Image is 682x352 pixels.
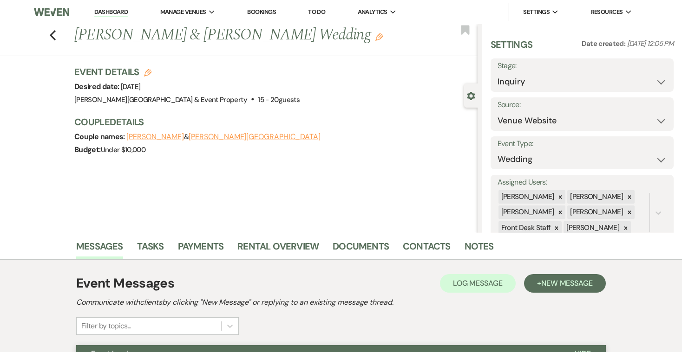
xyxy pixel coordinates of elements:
[74,132,126,141] span: Couple names:
[178,239,224,259] a: Payments
[498,137,667,151] label: Event Type:
[498,190,556,204] div: [PERSON_NAME]
[101,145,146,154] span: Under $10,000
[126,132,321,141] span: &
[564,221,621,235] div: [PERSON_NAME]
[582,39,627,48] span: Date created:
[74,145,101,154] span: Budget:
[498,205,556,219] div: [PERSON_NAME]
[567,190,624,204] div: [PERSON_NAME]
[523,7,550,17] span: Settings
[524,274,606,293] button: +New Message
[74,24,393,46] h1: [PERSON_NAME] & [PERSON_NAME] Wedding
[121,82,140,91] span: [DATE]
[491,38,533,58] h3: Settings
[440,274,516,293] button: Log Message
[94,8,128,17] a: Dashboard
[247,8,276,16] a: Bookings
[498,221,552,235] div: Front Desk Staff
[237,239,319,259] a: Rental Overview
[74,82,121,91] span: Desired date:
[467,91,475,100] button: Close lead details
[74,95,247,104] span: [PERSON_NAME][GEOGRAPHIC_DATA] & Event Property
[541,278,593,288] span: New Message
[567,205,624,219] div: [PERSON_NAME]
[76,274,174,293] h1: Event Messages
[358,7,387,17] span: Analytics
[308,8,325,16] a: To Do
[453,278,503,288] span: Log Message
[160,7,206,17] span: Manage Venues
[74,65,300,78] h3: Event Details
[74,115,468,128] h3: Couple Details
[591,7,623,17] span: Resources
[76,239,123,259] a: Messages
[258,95,300,104] span: 15 - 20 guests
[403,239,451,259] a: Contacts
[189,133,321,141] button: [PERSON_NAME][GEOGRAPHIC_DATA]
[498,98,667,112] label: Source:
[498,176,667,189] label: Assigned Users:
[498,59,667,73] label: Stage:
[34,2,69,22] img: Weven Logo
[81,320,131,332] div: Filter by topics...
[627,39,674,48] span: [DATE] 12:05 PM
[137,239,164,259] a: Tasks
[333,239,389,259] a: Documents
[126,133,184,141] button: [PERSON_NAME]
[465,239,494,259] a: Notes
[375,32,383,41] button: Edit
[76,297,606,308] h2: Communicate with clients by clicking "New Message" or replying to an existing message thread.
